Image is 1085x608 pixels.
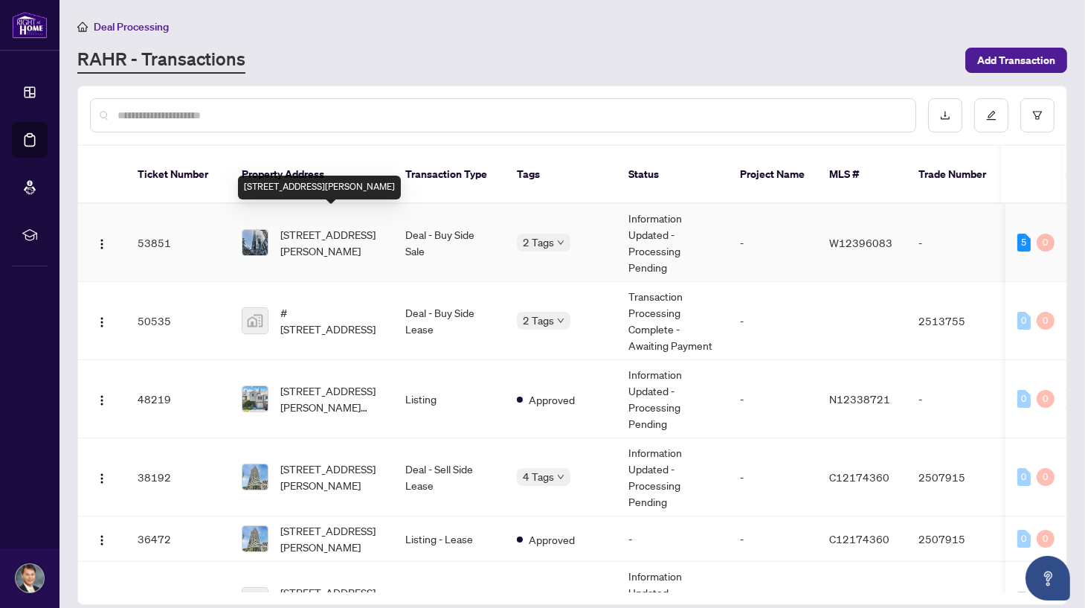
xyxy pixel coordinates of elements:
[96,473,108,484] img: Logo
[907,282,1011,360] td: 2513755
[907,204,1011,282] td: -
[242,464,268,490] img: thumbnail-img
[728,360,817,438] td: -
[523,468,554,485] span: 4 Tags
[242,386,268,412] img: thumbnail-img
[1037,468,1055,486] div: 0
[523,234,554,251] span: 2 Tags
[616,360,728,438] td: Information Updated - Processing Pending
[829,392,890,406] span: N12338721
[1017,312,1031,330] div: 0
[90,231,114,255] button: Logo
[907,360,1011,438] td: -
[1017,468,1031,486] div: 0
[529,531,575,548] span: Approved
[616,146,728,204] th: Status
[907,438,1011,516] td: 2507915
[986,110,997,121] span: edit
[1020,98,1055,132] button: filter
[280,304,381,337] span: #[STREET_ADDRESS]
[616,204,728,282] td: Information Updated - Processing Pending
[126,146,230,204] th: Ticket Number
[96,534,108,546] img: Logo
[1026,556,1070,601] button: Open asap
[557,317,564,324] span: down
[616,516,728,562] td: -
[393,516,505,562] td: Listing - Lease
[242,308,268,333] img: thumbnail-img
[126,204,230,282] td: 53851
[1037,390,1055,408] div: 0
[90,527,114,551] button: Logo
[238,176,401,199] div: [STREET_ADDRESS][PERSON_NAME]
[505,146,616,204] th: Tags
[728,146,817,204] th: Project Name
[77,22,88,32] span: home
[523,312,554,329] span: 2 Tags
[393,438,505,516] td: Deal - Sell Side Lease
[557,473,564,481] span: down
[977,48,1055,72] span: Add Transaction
[728,204,817,282] td: -
[90,387,114,411] button: Logo
[16,564,44,592] img: Profile Icon
[940,110,950,121] span: download
[965,48,1067,73] button: Add Transaction
[96,316,108,328] img: Logo
[1037,530,1055,548] div: 0
[393,282,505,360] td: Deal - Buy Side Lease
[126,516,230,562] td: 36472
[94,20,169,33] span: Deal Processing
[529,391,575,408] span: Approved
[557,239,564,246] span: down
[126,282,230,360] td: 50535
[616,438,728,516] td: Information Updated - Processing Pending
[728,438,817,516] td: -
[77,47,245,74] a: RAHR - Transactions
[90,309,114,333] button: Logo
[829,470,889,484] span: C12174360
[1017,234,1031,252] div: 5
[242,230,268,255] img: thumbnail-img
[12,11,48,39] img: logo
[1017,390,1031,408] div: 0
[230,146,393,204] th: Property Address
[280,226,381,259] span: [STREET_ADDRESS][PERSON_NAME]
[1017,530,1031,548] div: 0
[817,146,907,204] th: MLS #
[928,98,962,132] button: download
[829,236,892,249] span: W12396083
[96,394,108,406] img: Logo
[280,461,381,493] span: [STREET_ADDRESS][PERSON_NAME]
[728,516,817,562] td: -
[280,522,381,555] span: [STREET_ADDRESS][PERSON_NAME]
[829,532,889,545] span: C12174360
[974,98,1008,132] button: edit
[96,238,108,250] img: Logo
[907,146,1011,204] th: Trade Number
[1037,312,1055,330] div: 0
[1032,110,1043,121] span: filter
[126,360,230,438] td: 48219
[393,204,505,282] td: Deal - Buy Side Sale
[616,282,728,360] td: Transaction Processing Complete - Awaiting Payment
[90,465,114,489] button: Logo
[280,383,381,415] span: [STREET_ADDRESS][PERSON_NAME][PERSON_NAME]
[242,526,268,551] img: thumbnail-img
[728,282,817,360] td: -
[393,360,505,438] td: Listing
[907,516,1011,562] td: 2507915
[393,146,505,204] th: Transaction Type
[1037,234,1055,252] div: 0
[126,438,230,516] td: 38192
